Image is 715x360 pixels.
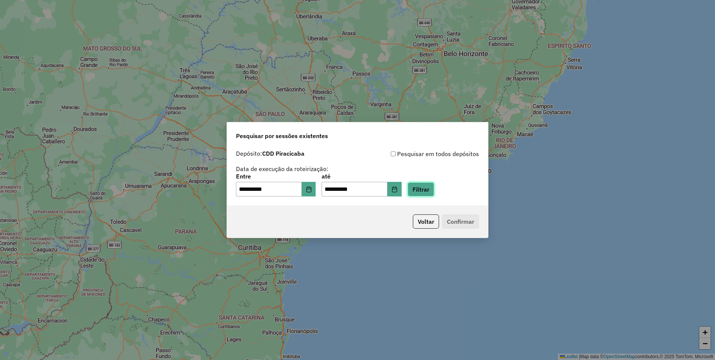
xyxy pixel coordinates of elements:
[236,164,328,173] label: Data de execução da roteirização:
[236,172,316,181] label: Entre
[262,150,304,157] strong: CDD Piracicaba
[236,131,328,140] span: Pesquisar por sessões existentes
[408,182,434,196] button: Filtrar
[387,182,402,197] button: Choose Date
[236,149,304,158] label: Depósito:
[413,214,439,229] button: Voltar
[302,182,316,197] button: Choose Date
[357,149,479,158] div: Pesquisar em todos depósitos
[322,172,401,181] label: até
